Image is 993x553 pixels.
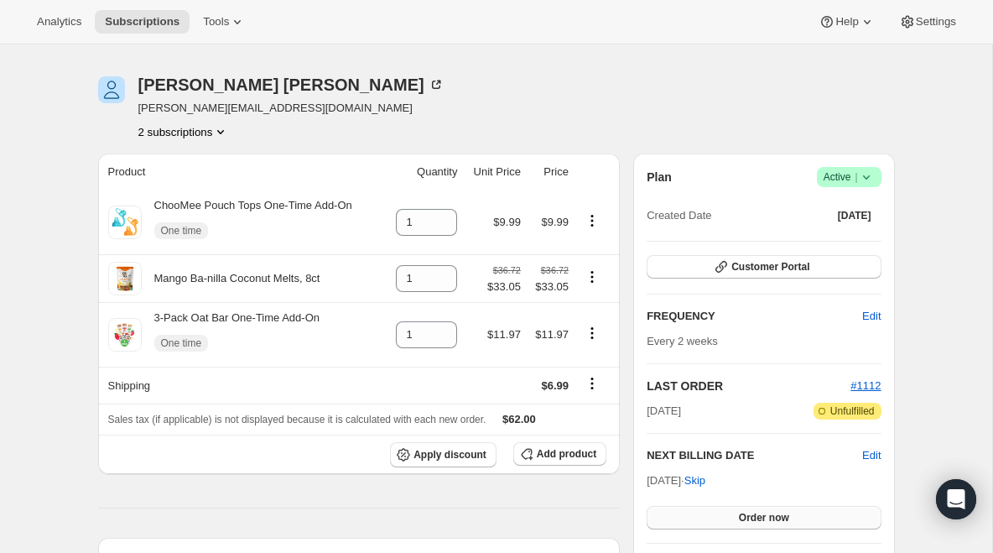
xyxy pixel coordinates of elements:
[108,414,486,425] span: Sales tax (if applicable) is not displayed because it is calculated with each new order.
[161,336,202,350] span: One time
[142,197,352,248] div: ChooMee Pouch Tops One-Time Add-On
[739,511,789,524] span: Order now
[111,318,139,352] img: product img
[487,279,521,295] span: $33.05
[413,448,486,462] span: Apply discount
[108,206,142,239] img: product img
[98,154,384,190] th: Product
[808,10,885,34] button: Help
[647,447,862,464] h2: NEXT BILLING DATE
[537,447,596,461] span: Add product
[850,378,881,394] button: #1112
[647,207,711,224] span: Created Date
[850,379,881,392] a: #1112
[579,268,606,286] button: Product actions
[855,170,857,184] span: |
[108,262,142,295] img: product img
[824,169,875,185] span: Active
[142,310,320,360] div: 3-Pack Oat Bar One-Time Add-On
[862,308,881,325] span: Edit
[541,216,569,228] span: $9.99
[936,479,976,519] div: Open Intercom Messenger
[98,76,125,103] span: David Barberich
[138,76,445,93] div: [PERSON_NAME] [PERSON_NAME]
[193,10,256,34] button: Tools
[27,10,91,34] button: Analytics
[531,279,569,295] span: $33.05
[105,15,179,29] span: Subscriptions
[647,308,862,325] h2: FREQUENCY
[37,15,81,29] span: Analytics
[647,474,705,487] span: [DATE] ·
[462,154,525,190] th: Unit Price
[862,447,881,464] button: Edit
[647,169,672,185] h2: Plan
[684,472,705,489] span: Skip
[541,379,569,392] span: $6.99
[852,303,891,330] button: Edit
[502,413,536,425] span: $62.00
[138,123,230,140] button: Product actions
[647,506,881,530] button: Order now
[579,211,606,230] button: Product actions
[98,367,384,404] th: Shipping
[487,328,521,341] span: $11.97
[828,204,881,227] button: [DATE]
[838,209,871,222] span: [DATE]
[830,404,875,418] span: Unfulfilled
[493,265,521,275] small: $36.72
[647,335,718,347] span: Every 2 weeks
[161,224,202,237] span: One time
[526,154,574,190] th: Price
[916,15,956,29] span: Settings
[647,403,681,420] span: [DATE]
[889,10,966,34] button: Settings
[579,374,606,393] button: Shipping actions
[493,216,521,228] span: $9.99
[513,442,606,466] button: Add product
[647,378,850,394] h2: LAST ORDER
[384,154,463,190] th: Quantity
[390,442,496,467] button: Apply discount
[647,255,881,279] button: Customer Portal
[95,10,190,34] button: Subscriptions
[731,260,809,274] span: Customer Portal
[579,324,606,342] button: Product actions
[535,328,569,341] span: $11.97
[203,15,229,29] span: Tools
[835,15,858,29] span: Help
[674,467,715,494] button: Skip
[541,265,569,275] small: $36.72
[138,100,445,117] span: [PERSON_NAME][EMAIL_ADDRESS][DOMAIN_NAME]
[142,270,320,287] div: Mango Ba-nilla Coconut Melts, 8ct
